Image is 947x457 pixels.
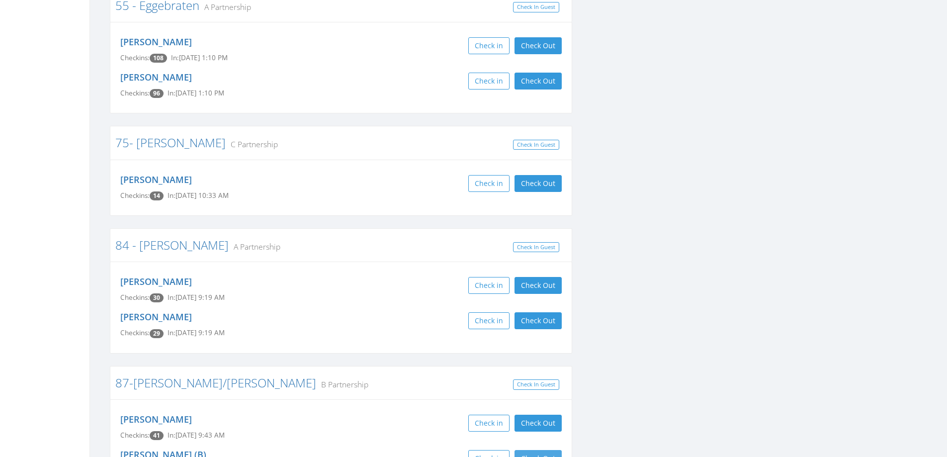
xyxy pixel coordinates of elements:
small: C Partnership [226,139,278,150]
span: Checkins: [120,191,150,200]
span: Checkins: [120,53,150,62]
a: [PERSON_NAME] [120,71,192,83]
small: B Partnership [316,379,368,390]
button: Check in [468,277,510,294]
a: [PERSON_NAME] [120,36,192,48]
a: Check In Guest [513,242,559,253]
span: In: [DATE] 9:19 AM [168,293,225,302]
span: Checkin count [150,329,164,338]
a: [PERSON_NAME] [120,275,192,287]
span: Checkins: [120,431,150,440]
span: Checkins: [120,89,150,97]
span: In: [DATE] 1:10 PM [168,89,224,97]
a: 84 - [PERSON_NAME] [115,237,229,253]
span: Checkin count [150,89,164,98]
button: Check in [468,415,510,432]
a: Check In Guest [513,2,559,12]
a: 75- [PERSON_NAME] [115,134,226,151]
span: Checkins: [120,293,150,302]
small: A Partnership [229,241,280,252]
a: [PERSON_NAME] [120,311,192,323]
span: Checkin count [150,293,164,302]
a: Check In Guest [513,379,559,390]
button: Check Out [515,175,562,192]
a: [PERSON_NAME] [120,413,192,425]
button: Check Out [515,37,562,54]
a: 87-[PERSON_NAME]/[PERSON_NAME] [115,374,316,391]
a: [PERSON_NAME] [120,174,192,185]
span: Checkin count [150,431,164,440]
button: Check in [468,37,510,54]
button: Check in [468,175,510,192]
a: Check In Guest [513,140,559,150]
button: Check Out [515,415,562,432]
small: A Partnership [199,1,251,12]
button: Check Out [515,73,562,90]
button: Check Out [515,277,562,294]
span: In: [DATE] 10:33 AM [168,191,229,200]
span: Checkin count [150,191,164,200]
span: In: [DATE] 9:19 AM [168,328,225,337]
button: Check in [468,73,510,90]
span: Checkin count [150,54,167,63]
span: In: [DATE] 1:10 PM [171,53,228,62]
span: In: [DATE] 9:43 AM [168,431,225,440]
span: Checkins: [120,328,150,337]
button: Check Out [515,312,562,329]
button: Check in [468,312,510,329]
